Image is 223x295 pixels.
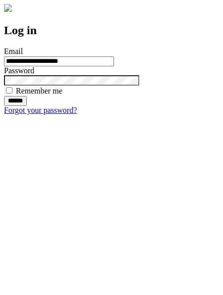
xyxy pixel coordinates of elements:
label: Remember me [16,87,62,95]
img: logo-4e3dc11c47720685a147b03b5a06dd966a58ff35d612b21f08c02c0306f2b779.png [4,4,12,12]
label: Password [4,66,34,75]
label: Email [4,47,23,55]
h2: Log in [4,24,219,37]
a: Forgot your password? [4,106,77,114]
